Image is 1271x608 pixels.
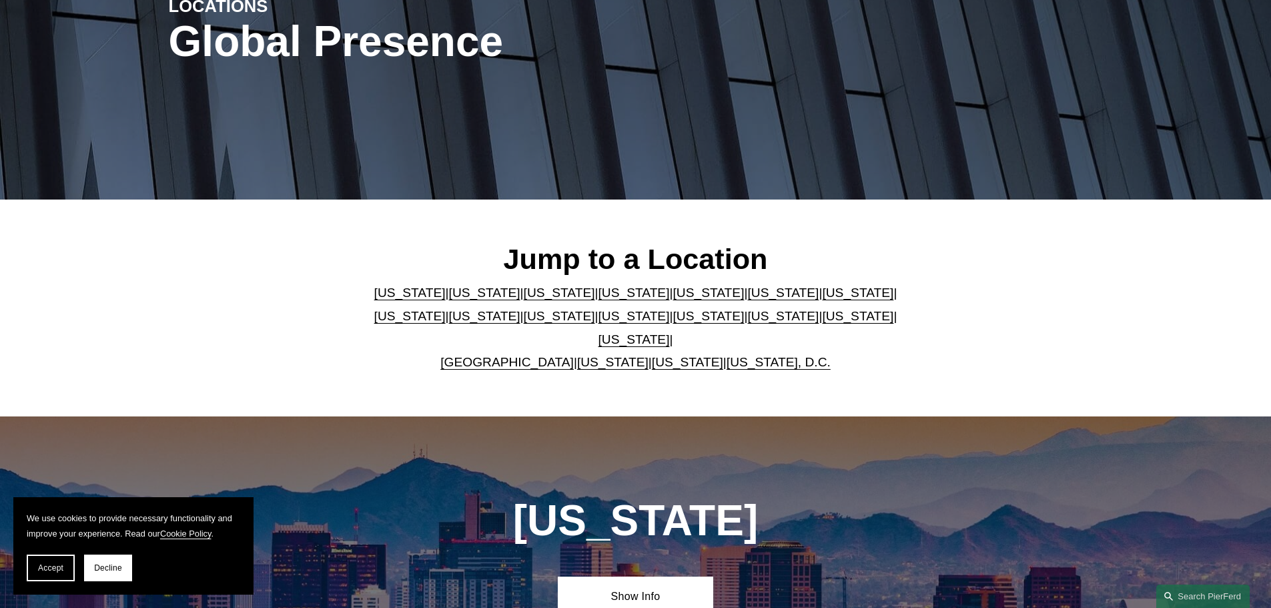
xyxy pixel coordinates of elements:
[374,309,446,323] a: [US_STATE]
[598,332,670,346] a: [US_STATE]
[598,309,670,323] a: [US_STATE]
[524,309,595,323] a: [US_STATE]
[747,309,819,323] a: [US_STATE]
[13,497,254,595] section: Cookie banner
[673,286,744,300] a: [US_STATE]
[27,511,240,541] p: We use cookies to provide necessary functionality and improve your experience. Read our .
[822,309,893,323] a: [US_STATE]
[598,286,670,300] a: [US_STATE]
[449,286,520,300] a: [US_STATE]
[363,242,908,276] h2: Jump to a Location
[94,563,122,573] span: Decline
[727,355,831,369] a: [US_STATE], D.C.
[747,286,819,300] a: [US_STATE]
[160,529,211,539] a: Cookie Policy
[1156,585,1250,608] a: Search this site
[363,282,908,374] p: | | | | | | | | | | | | | | | | | |
[441,497,830,545] h1: [US_STATE]
[27,555,75,581] button: Accept
[440,355,574,369] a: [GEOGRAPHIC_DATA]
[673,309,744,323] a: [US_STATE]
[822,286,893,300] a: [US_STATE]
[84,555,132,581] button: Decline
[169,17,791,66] h1: Global Presence
[577,355,649,369] a: [US_STATE]
[374,286,446,300] a: [US_STATE]
[652,355,723,369] a: [US_STATE]
[524,286,595,300] a: [US_STATE]
[449,309,520,323] a: [US_STATE]
[38,563,63,573] span: Accept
